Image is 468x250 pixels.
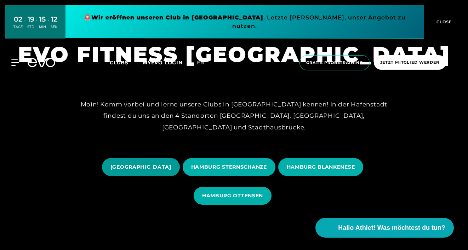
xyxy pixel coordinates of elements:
[194,181,274,210] a: HAMBURG OTTENSEN
[27,24,34,29] div: STD
[24,15,25,34] div: :
[102,153,183,181] a: [GEOGRAPHIC_DATA]
[143,59,183,66] a: MYEVO LOGIN
[435,19,452,25] span: CLOSE
[372,55,448,70] a: Jetzt Mitglied werden
[315,218,454,238] button: Hallo Athlet! Was möchtest du tun?
[278,153,366,181] a: HAMBURG BLANKENESE
[48,15,49,34] div: :
[75,99,393,133] div: Moin! Komm vorbei und lerne unsere Clubs in [GEOGRAPHIC_DATA] kennen! In der Hafenstadt findest d...
[338,223,445,233] span: Hallo Athlet! Was möchtest du tun?
[380,59,440,65] span: Jetzt Mitglied werden
[13,14,23,24] div: 02
[197,59,205,66] span: en
[110,163,171,171] span: [GEOGRAPHIC_DATA]
[13,24,23,29] div: TAGE
[27,14,34,24] div: 19
[287,163,355,171] span: HAMBURG BLANKENESE
[424,5,463,39] button: CLOSE
[110,59,143,66] a: Clubs
[297,55,372,70] a: Gratis Probetraining
[183,153,278,181] a: HAMBURG STERNSCHANZE
[191,163,267,171] span: HAMBURG STERNSCHANZE
[36,15,37,34] div: :
[110,59,129,66] span: Clubs
[51,24,57,29] div: SEK
[39,14,46,24] div: 15
[202,192,263,199] span: HAMBURG OTTENSEN
[51,14,57,24] div: 12
[39,24,46,29] div: MIN
[197,59,213,67] a: en
[306,60,363,66] span: Gratis Probetraining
